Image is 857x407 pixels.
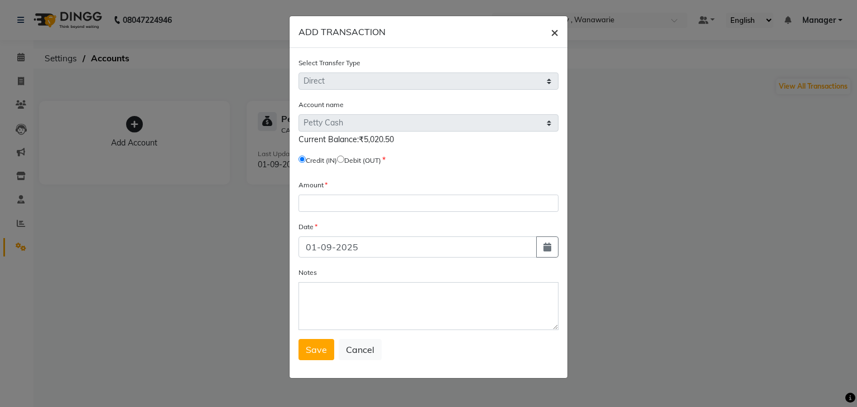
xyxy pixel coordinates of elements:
[339,339,382,360] button: Cancel
[344,156,381,166] label: Debit (OUT)
[551,23,559,40] span: ×
[306,344,327,355] span: Save
[306,156,337,166] label: Credit (IN)
[298,134,394,144] span: Current Balance:₹5,020.50
[298,268,317,278] label: Notes
[298,25,386,38] h6: ADD TRANSACTION
[298,100,344,110] label: Account name
[298,339,334,360] button: Save
[298,58,360,68] label: Select Transfer Type
[298,222,317,232] label: Date
[542,16,567,47] button: Close
[298,180,328,190] label: Amount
